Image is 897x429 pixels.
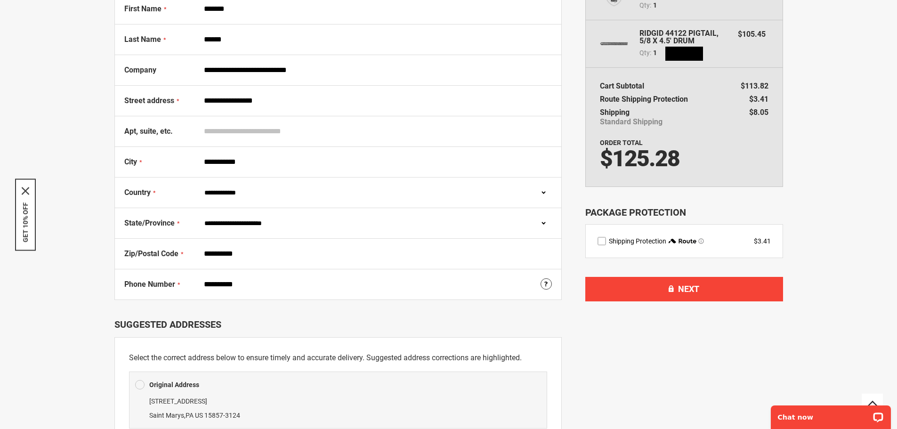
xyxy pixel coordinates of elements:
span: 15857-3124 [204,412,240,419]
span: Apt, suite, etc. [124,127,173,136]
button: Close [22,187,29,194]
span: State/Province [124,219,175,227]
span: Next [678,284,699,294]
span: City [124,157,137,166]
span: [STREET_ADDRESS] [149,397,207,405]
span: First Name [124,4,162,13]
div: , [135,394,541,422]
div: route shipping protection selector element [598,236,771,246]
span: Phone Number [124,280,175,289]
span: Last Name [124,35,161,44]
div: Package Protection [585,206,783,219]
button: Next [585,277,783,301]
p: Select the correct address below to ensure timely and accurate delivery. Suggested address correc... [129,352,547,364]
span: Country [124,188,151,197]
div: Suggested Addresses [114,319,562,330]
span: Shipping Protection [609,237,666,245]
span: PA [186,412,194,419]
span: US [195,412,203,419]
span: Company [124,65,156,74]
iframe: LiveChat chat widget [765,399,897,429]
button: GET 10% OFF [22,202,29,242]
b: Original Address [149,381,199,389]
span: Learn more [698,238,704,244]
div: $3.41 [754,236,771,246]
img: Loading... [665,47,703,61]
svg: close icon [22,187,29,194]
span: Street address [124,96,174,105]
span: Saint Marys [149,412,184,419]
span: Zip/Postal Code [124,249,178,258]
